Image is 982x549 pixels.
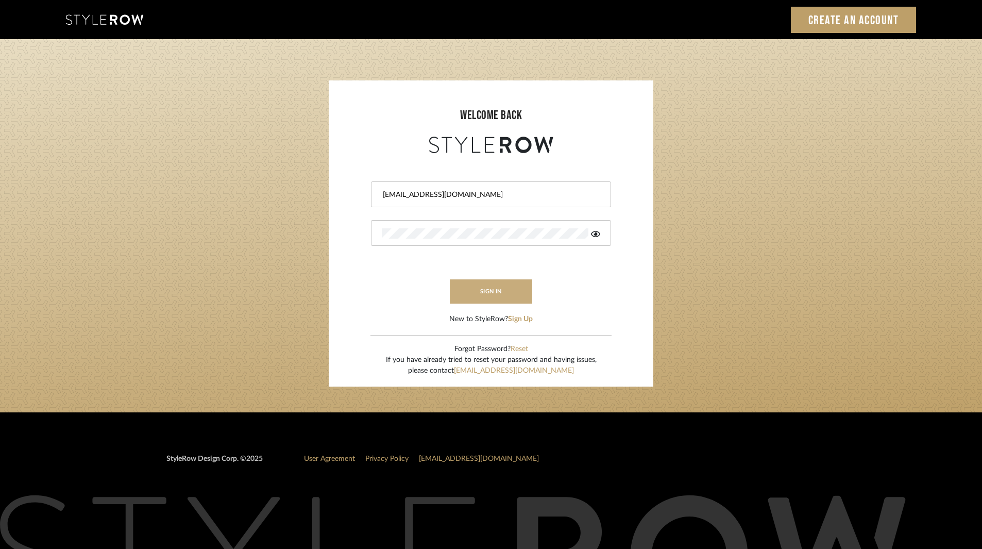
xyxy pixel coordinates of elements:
input: Email Address [382,190,598,200]
div: New to StyleRow? [449,314,533,325]
a: Privacy Policy [365,455,409,462]
button: Sign Up [508,314,533,325]
a: User Agreement [304,455,355,462]
a: [EMAIL_ADDRESS][DOMAIN_NAME] [454,367,574,374]
a: [EMAIL_ADDRESS][DOMAIN_NAME] [419,455,539,462]
button: Reset [511,344,528,355]
div: If you have already tried to reset your password and having issues, please contact [386,355,597,376]
div: welcome back [339,106,643,125]
a: Create an Account [791,7,917,33]
button: sign in [450,279,532,304]
div: StyleRow Design Corp. ©2025 [166,454,263,473]
div: Forgot Password? [386,344,597,355]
